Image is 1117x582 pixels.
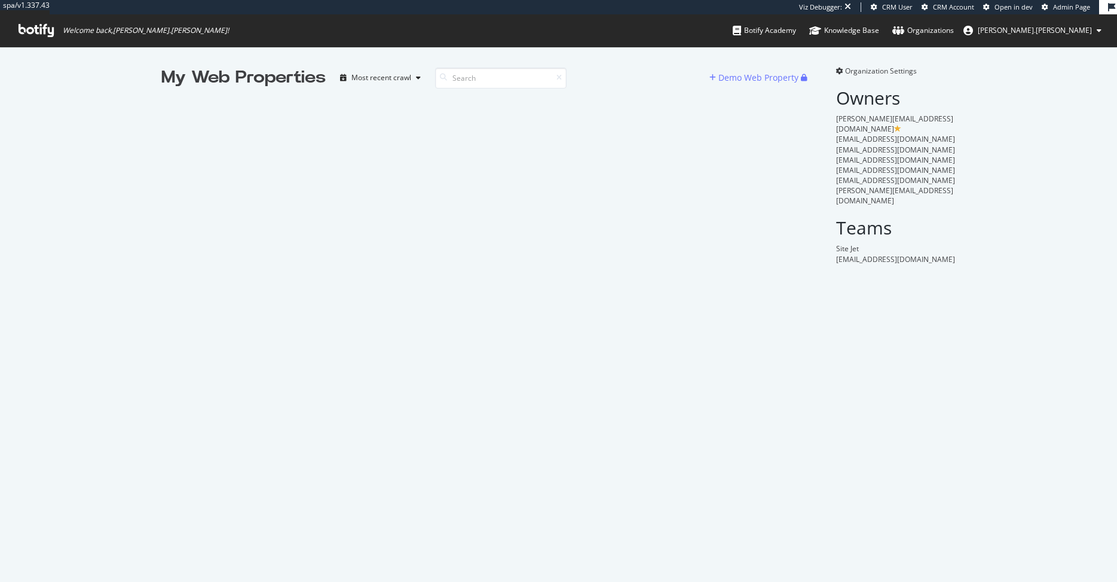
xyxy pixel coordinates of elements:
h2: Owners [836,88,956,108]
a: CRM Account [922,2,974,12]
div: Viz Debugger: [799,2,842,12]
span: [EMAIL_ADDRESS][DOMAIN_NAME] [836,134,955,144]
button: Demo Web Property [709,68,801,87]
h2: Teams [836,218,956,237]
a: Knowledge Base [809,14,879,47]
span: Admin Page [1053,2,1090,11]
button: Most recent crawl [335,68,426,87]
span: [PERSON_NAME][EMAIL_ADDRESS][DOMAIN_NAME] [836,114,953,134]
div: Demo Web Property [718,72,798,84]
button: [PERSON_NAME].[PERSON_NAME] [954,21,1111,40]
div: Site Jet [836,243,956,254]
span: CRM Account [933,2,974,11]
span: [EMAIL_ADDRESS][DOMAIN_NAME] [836,175,955,185]
a: Botify Academy [733,14,796,47]
span: [EMAIL_ADDRESS][DOMAIN_NAME] [836,254,955,264]
span: CRM User [882,2,913,11]
span: [EMAIL_ADDRESS][DOMAIN_NAME] [836,155,955,165]
div: Botify Academy [733,25,796,36]
span: Welcome back, [PERSON_NAME].[PERSON_NAME] ! [63,26,229,35]
div: Knowledge Base [809,25,879,36]
span: Organization Settings [845,66,917,76]
span: [EMAIL_ADDRESS][DOMAIN_NAME] [836,165,955,175]
a: Open in dev [983,2,1033,12]
a: Organizations [892,14,954,47]
span: [EMAIL_ADDRESS][DOMAIN_NAME] [836,145,955,155]
a: CRM User [871,2,913,12]
input: Search [435,68,567,89]
div: Most recent crawl [351,74,411,81]
a: Demo Web Property [709,72,801,83]
a: Admin Page [1042,2,1090,12]
span: ryan.flanagan [978,25,1092,35]
div: My Web Properties [161,66,326,90]
div: Organizations [892,25,954,36]
span: Open in dev [994,2,1033,11]
span: [PERSON_NAME][EMAIL_ADDRESS][DOMAIN_NAME] [836,185,953,206]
